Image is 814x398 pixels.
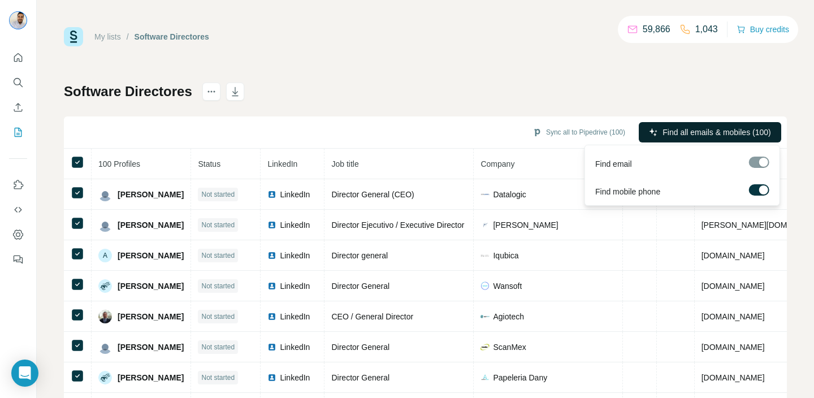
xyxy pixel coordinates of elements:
[9,224,27,245] button: Dashboard
[331,373,389,382] span: Director General
[98,159,140,168] span: 100 Profiles
[98,340,112,354] img: Avatar
[280,341,310,353] span: LinkedIn
[663,127,770,138] span: Find all emails & mobiles (100)
[9,122,27,142] button: My lists
[331,190,414,199] span: Director General (CEO)
[493,311,523,322] span: Agiotech
[98,249,112,262] div: A
[643,23,670,36] p: 59,866
[267,282,276,291] img: LinkedIn logo
[267,373,276,382] img: LinkedIn logo
[737,21,789,37] button: Buy credits
[493,280,522,292] span: Wansoft
[201,312,235,322] span: Not started
[201,373,235,383] span: Not started
[480,373,490,382] img: company-logo
[331,343,389,352] span: Director General
[9,175,27,195] button: Use Surfe on LinkedIn
[98,279,112,293] img: Avatar
[480,343,490,352] img: company-logo
[493,189,526,200] span: Datalogic
[201,250,235,261] span: Not started
[331,220,464,230] span: Director Ejecutivo / Executive Director
[118,372,184,383] span: [PERSON_NAME]
[9,11,27,29] img: Avatar
[331,312,413,321] span: CEO / General Director
[267,343,276,352] img: LinkedIn logo
[98,218,112,232] img: Avatar
[493,372,547,383] span: Papeleria Dany
[331,282,389,291] span: Director General
[201,220,235,230] span: Not started
[94,32,121,41] a: My lists
[64,27,83,46] img: Surfe Logo
[135,31,209,42] div: Software Directores
[267,251,276,260] img: LinkedIn logo
[695,23,718,36] p: 1,043
[480,282,490,291] img: company-logo
[702,373,765,382] span: [DOMAIN_NAME]
[118,250,184,261] span: [PERSON_NAME]
[480,159,514,168] span: Company
[702,282,765,291] span: [DOMAIN_NAME]
[201,189,235,200] span: Not started
[267,190,276,199] img: LinkedIn logo
[9,47,27,68] button: Quick start
[267,220,276,230] img: LinkedIn logo
[198,159,220,168] span: Status
[64,83,192,101] h1: Software Directores
[202,83,220,101] button: actions
[331,251,388,260] span: Director general
[118,219,184,231] span: [PERSON_NAME]
[9,200,27,220] button: Use Surfe API
[9,72,27,93] button: Search
[118,341,184,353] span: [PERSON_NAME]
[127,31,129,42] li: /
[525,124,633,141] button: Sync all to Pipedrive (100)
[9,249,27,270] button: Feedback
[493,219,558,231] span: [PERSON_NAME]
[11,360,38,387] div: Open Intercom Messenger
[98,310,112,323] img: Avatar
[331,159,358,168] span: Job title
[702,343,765,352] span: [DOMAIN_NAME]
[280,280,310,292] span: LinkedIn
[267,312,276,321] img: LinkedIn logo
[595,186,660,197] span: Find mobile phone
[98,371,112,384] img: Avatar
[280,311,310,322] span: LinkedIn
[480,190,490,199] img: company-logo
[201,342,235,352] span: Not started
[118,311,184,322] span: [PERSON_NAME]
[280,372,310,383] span: LinkedIn
[280,250,310,261] span: LinkedIn
[493,341,526,353] span: ScanMex
[480,220,490,230] img: company-logo
[595,158,632,170] span: Find email
[702,312,765,321] span: [DOMAIN_NAME]
[493,250,518,261] span: Iqubica
[639,122,781,142] button: Find all emails & mobiles (100)
[9,97,27,118] button: Enrich CSV
[118,280,184,292] span: [PERSON_NAME]
[201,281,235,291] span: Not started
[98,188,112,201] img: Avatar
[702,251,765,260] span: [DOMAIN_NAME]
[280,219,310,231] span: LinkedIn
[480,312,490,321] img: company-logo
[118,189,184,200] span: [PERSON_NAME]
[480,251,490,260] img: company-logo
[280,189,310,200] span: LinkedIn
[267,159,297,168] span: LinkedIn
